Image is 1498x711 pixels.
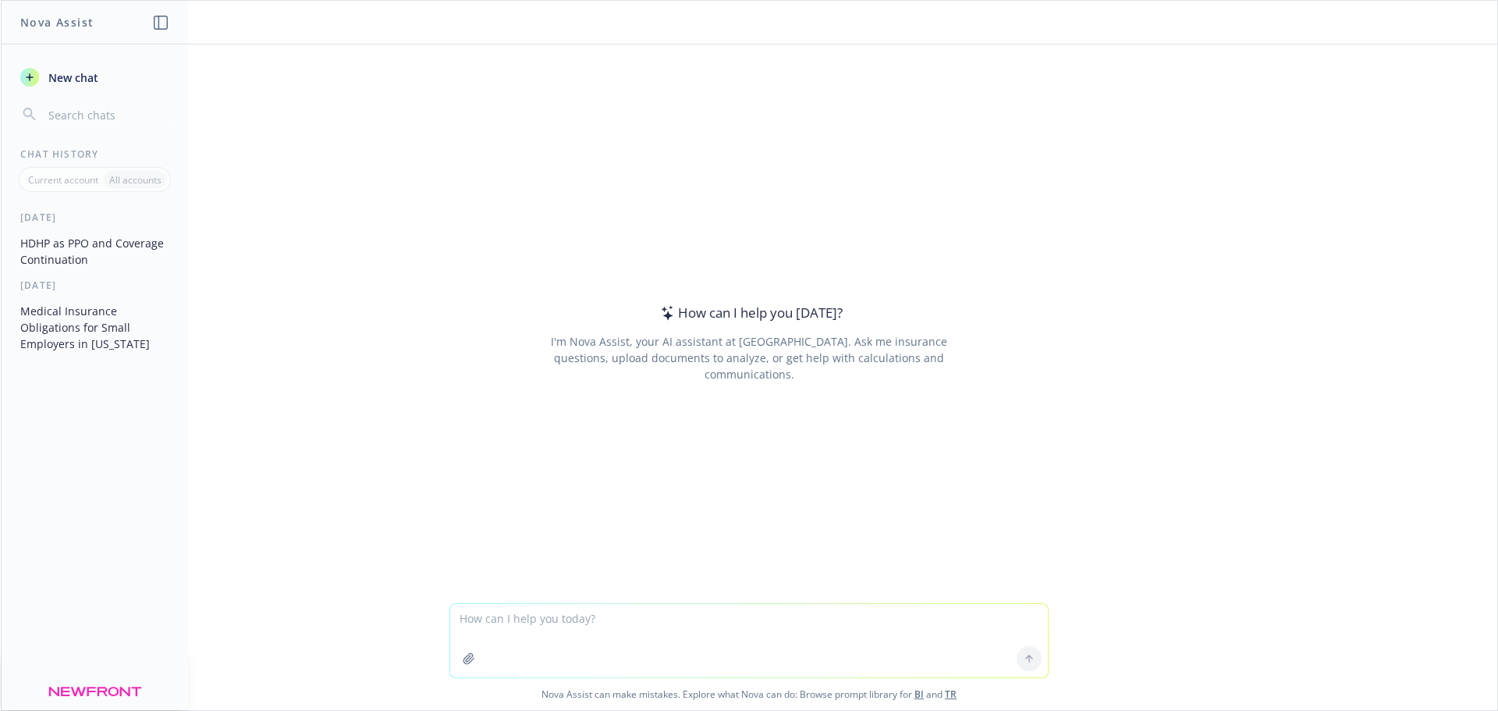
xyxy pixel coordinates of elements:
[45,69,98,86] span: New chat
[109,173,162,187] p: All accounts
[529,333,968,382] div: I'm Nova Assist, your AI assistant at [GEOGRAPHIC_DATA]. Ask me insurance questions, upload docum...
[2,279,188,292] div: [DATE]
[2,148,188,161] div: Chat History
[45,104,169,126] input: Search chats
[656,303,843,323] div: How can I help you [DATE]?
[914,688,924,701] a: BI
[7,678,1491,710] span: Nova Assist can make mistakes. Explore what Nova can do: Browse prompt library for and
[14,230,176,272] button: HDHP as PPO and Coverage Continuation
[20,14,94,30] h1: Nova Assist
[28,173,98,187] p: Current account
[14,298,176,357] button: Medical Insurance Obligations for Small Employers in [US_STATE]
[2,211,188,224] div: [DATE]
[945,688,957,701] a: TR
[14,63,176,91] button: New chat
